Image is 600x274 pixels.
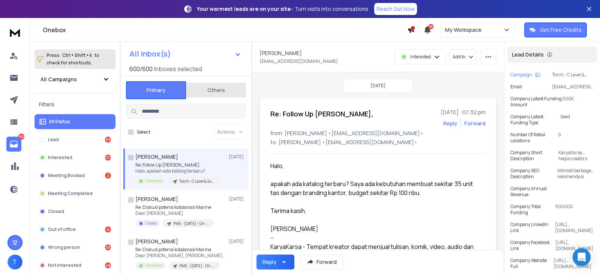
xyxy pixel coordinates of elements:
p: Nikmati berbagai rekomendasi karya pilihan di KaryaKarsa. Banyak novel terbaru, illustrasi gambar... [557,168,594,180]
p: [EMAIL_ADDRESS][DOMAIN_NAME] [552,84,594,90]
p: from: [PERSON_NAME] <[EMAIL_ADDRESS][DOMAIN_NAME]> [270,130,486,137]
button: All Inbox(s) [123,46,247,61]
p: Company Website Full [510,258,553,270]
h1: [PERSON_NAME] [135,238,178,245]
p: Company Latest Funding Type [510,114,560,126]
p: Reach Out Now [376,5,415,13]
strong: Your warmest leads are on your site [197,5,291,12]
p: Re: Follow Up [PERSON_NAME], [135,162,220,168]
a: Reach Out Now [374,3,417,15]
p: 500000 [555,204,594,216]
h1: Onebox [43,25,407,34]
p: My Workspace [445,26,484,34]
button: Primary [126,81,186,99]
p: Dear [PERSON_NAME] [135,210,214,216]
p: Company Short Description [510,150,558,162]
p: [URL][DOMAIN_NAME] [555,222,594,234]
p: Company Facebook Link [510,240,555,252]
p: [DATE] [229,154,246,160]
button: All Campaigns [34,72,115,87]
div: 93 [105,137,111,143]
img: logo [7,25,22,39]
button: Reply [443,120,457,127]
label: Select [137,129,150,135]
p: Torch - C Level & Executive - [GEOGRAPHIC_DATA] [179,179,215,184]
p: [DATE] [370,83,385,89]
p: Email [510,84,522,90]
p: [DATE] [229,238,246,244]
button: All Status [34,114,115,129]
p: Company SEO Description [510,168,557,180]
p: Re: Diskusi potensi kolaborasi Marine [135,204,214,210]
p: Number of Retail Locations [510,132,558,144]
p: Press to check for shortcuts. [46,52,99,67]
p: Closed [145,220,157,226]
button: Interested137 [34,150,115,165]
a: 332 [6,137,21,152]
p: Company Annual Revenue [510,186,558,198]
p: Campaign [510,72,532,78]
button: Meeting Booked2 [34,168,115,183]
p: to: [PERSON_NAME] <[EMAIL_ADDRESS][DOMAIN_NAME]> [270,138,486,146]
div: -- [270,233,480,242]
p: Lead [48,137,59,143]
p: Interested [145,178,163,184]
p: Interested [145,263,163,268]
button: Out of office14 [34,222,115,237]
p: Company Latest Funding Amount [510,96,562,108]
p: Get Free Credits [540,26,582,34]
button: Lead93 [34,132,115,147]
p: [EMAIL_ADDRESS][DOMAIN_NAME] [259,58,338,64]
div: apakah ada katalog terbaru? Saya ada kebutuhan membuat sekitar 35 unit tas dengan branding kantor... [270,179,480,197]
p: KaryaKarsa helps creators sell books, comics, video, audio and other digital goods directly to th... [558,150,594,162]
div: 2 [105,173,111,179]
h1: Re: Follow Up [PERSON_NAME], [270,109,373,119]
p: 332 [18,134,24,140]
p: [DATE] : 07:32 pm [441,109,486,116]
div: 137 [105,155,111,161]
button: Get Free Credits [524,22,587,37]
p: Company Total Funding [510,204,555,216]
button: T [7,255,22,270]
p: 0 [558,132,594,144]
p: Seed [560,114,594,126]
p: [URL][DOMAIN_NAME] [553,258,594,270]
h1: All Campaigns [40,76,77,83]
p: Interested [48,155,72,161]
p: Dear [PERSON_NAME], [PERSON_NAME] atas [135,253,225,259]
h1: All Inbox(s) [129,50,171,58]
p: 500K [562,96,594,108]
button: Others [186,82,246,98]
button: Meeting Completed [34,186,115,201]
span: Ctrl + Shift + k [61,51,93,60]
div: Reply [262,258,276,266]
p: Closed [48,208,64,214]
p: Halo, apakah ada katalog terbaru? [135,168,220,174]
div: Open Intercom Messenger [573,248,591,266]
p: Meeting Booked [48,173,85,179]
div: 14 [105,226,111,232]
div: [PERSON_NAME] [270,224,480,233]
h3: Filters [34,99,115,110]
div: Halo, [270,161,480,170]
p: Re: Diskusi potensi kolaborasi Marine [135,247,225,253]
h1: [PERSON_NAME] [259,49,302,57]
h1: [PERSON_NAME] [135,195,178,203]
p: Wrong person [48,244,80,250]
p: Meeting Completed [48,191,93,197]
div: Forward [464,120,486,127]
button: Reply [256,255,294,270]
p: PME - [DATE] - Oil-Energy-Maritime [173,221,209,226]
p: Torch - C Level & Executive - [GEOGRAPHIC_DATA] [552,72,594,78]
button: Forward [300,255,343,270]
p: [DATE] [229,196,246,202]
p: – Turn visits into conversations [197,5,368,13]
p: Company LinkedIn Link [510,222,555,234]
p: All Status [49,119,70,125]
button: Closed [34,204,115,219]
p: Add to [453,54,465,60]
span: 600 / 600 [129,64,153,73]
